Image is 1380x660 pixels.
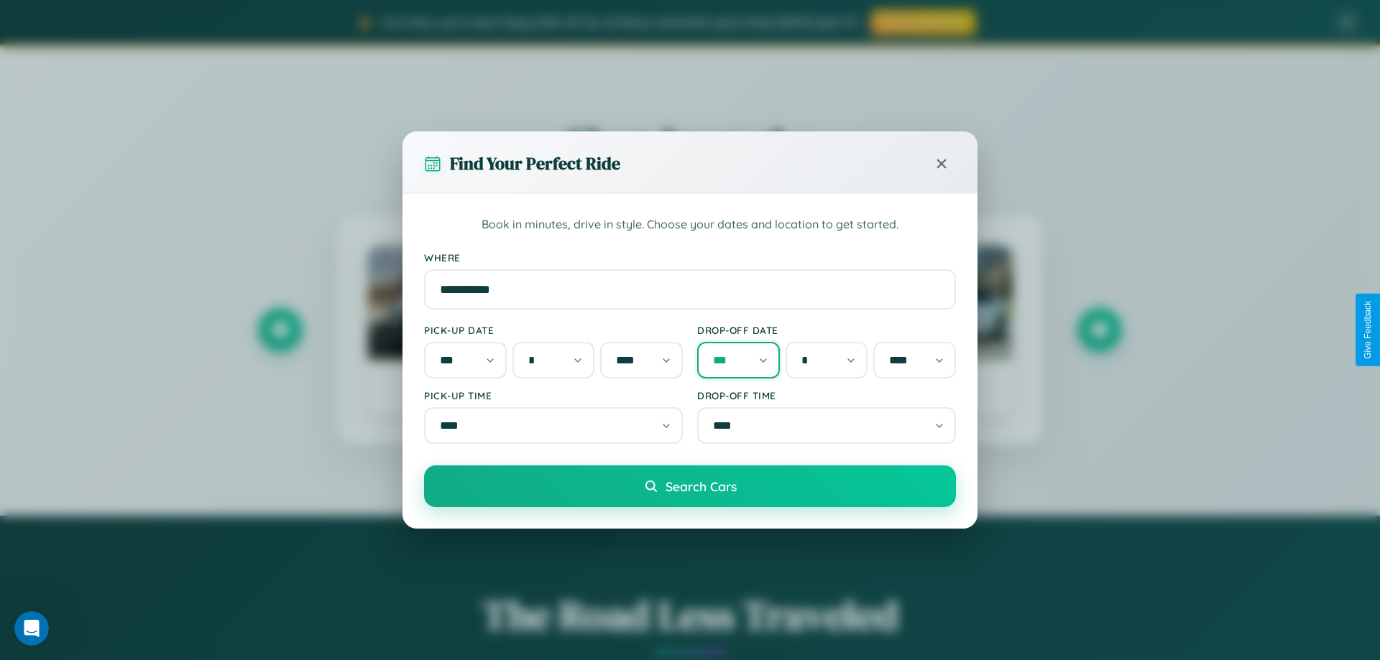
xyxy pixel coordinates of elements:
[424,465,956,507] button: Search Cars
[450,152,620,175] h3: Find Your Perfect Ride
[697,324,956,336] label: Drop-off Date
[424,324,683,336] label: Pick-up Date
[697,389,956,401] label: Drop-off Time
[666,478,737,494] span: Search Cars
[424,251,956,264] label: Where
[424,389,683,401] label: Pick-up Time
[424,215,956,234] p: Book in minutes, drive in style. Choose your dates and location to get started.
